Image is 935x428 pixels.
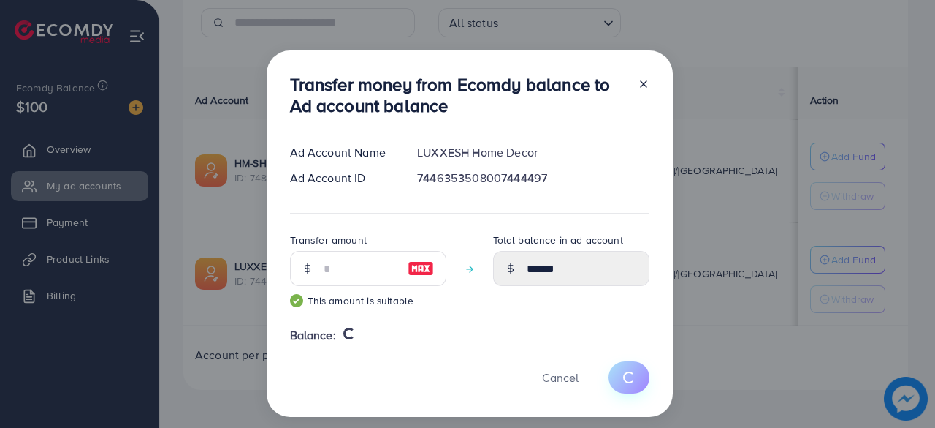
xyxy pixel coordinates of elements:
label: Transfer amount [290,233,367,247]
div: Ad Account ID [278,170,406,187]
div: 7446353508007444497 [405,170,660,187]
img: image [408,260,434,277]
img: guide [290,294,303,307]
button: Cancel [524,361,597,393]
small: This amount is suitable [290,293,446,308]
span: Cancel [542,369,579,386]
div: LUXXESH Home Decor [405,144,660,161]
span: Balance: [290,327,336,344]
div: Ad Account Name [278,144,406,161]
label: Total balance in ad account [493,233,623,247]
h3: Transfer money from Ecomdy balance to Ad account balance [290,74,626,116]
